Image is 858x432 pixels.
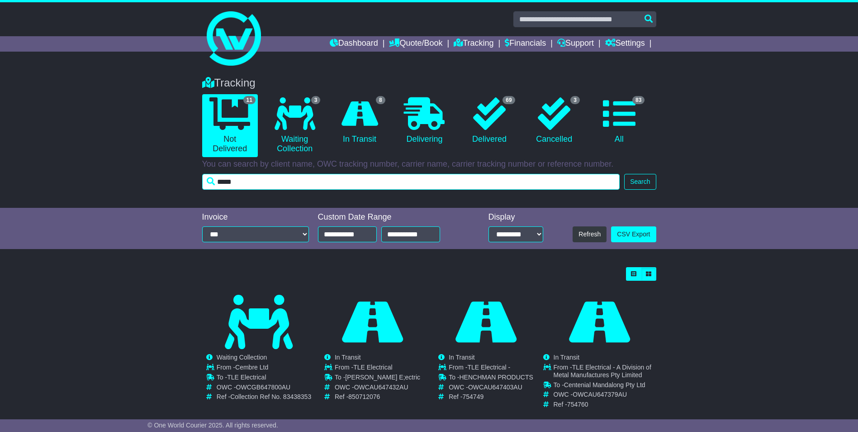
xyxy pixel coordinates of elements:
[217,354,267,361] span: Waiting Collection
[217,384,311,394] td: OWC -
[573,226,607,242] button: Refresh
[449,374,533,384] td: To -
[449,364,533,374] td: From -
[632,96,645,104] span: 83
[461,94,517,148] a: 69 Delivered
[591,94,647,148] a: 83 All
[397,94,452,148] a: Delivering
[318,212,463,222] div: Custom Date Range
[449,384,533,394] td: OWC -
[235,364,268,371] span: Cembre Ltd
[335,354,361,361] span: In Transit
[463,393,484,400] span: 754749
[354,384,408,391] span: OWCAU647432AU
[348,393,380,400] span: 850712076
[243,96,256,104] span: 11
[570,96,580,104] span: 3
[564,381,645,389] span: Centenial Mandalong Pty Ltd
[567,401,588,408] span: 754760
[267,94,322,157] a: 3 Waiting Collection
[147,422,278,429] span: © One World Courier 2025. All rights reserved.
[198,77,661,90] div: Tracking
[449,354,475,361] span: In Transit
[449,393,533,401] td: Ref -
[554,401,656,408] td: Ref -
[345,374,420,381] span: [PERSON_NAME] E;ectric
[624,174,656,190] button: Search
[554,381,656,391] td: To -
[217,393,311,401] td: Ref -
[335,384,420,394] td: OWC -
[230,393,311,400] span: Collection Ref No. 83438353
[554,364,656,381] td: From -
[202,159,656,169] p: You can search by client name, OWC tracking number, carrier name, carrier tracking number or refe...
[467,364,510,371] span: TLE Electrical -
[335,364,420,374] td: From -
[389,36,442,52] a: Quote/Book
[554,364,651,379] span: TLE Electrical - A Division of Metal Manufactures Pty Limited
[611,226,656,242] a: CSV Export
[526,94,582,148] a: 3 Cancelled
[554,391,656,401] td: OWC -
[502,96,515,104] span: 69
[376,96,385,104] span: 8
[335,374,420,384] td: To -
[557,36,594,52] a: Support
[468,384,522,391] span: OWCAU647403AU
[202,94,258,157] a: 11 Not Delivered
[332,94,387,148] a: 8 In Transit
[488,212,543,222] div: Display
[505,36,546,52] a: Financials
[217,364,311,374] td: From -
[227,374,266,381] span: TLE Electrical
[554,354,580,361] span: In Transit
[217,374,311,384] td: To -
[605,36,645,52] a: Settings
[460,374,533,381] span: HENCHMAN PRODUCTS
[335,393,420,401] td: Ref -
[454,36,493,52] a: Tracking
[573,391,627,398] span: OWCAU647379AU
[353,364,392,371] span: TLE Electrical
[330,36,378,52] a: Dashboard
[236,384,291,391] span: OWCGB647800AU
[202,212,309,222] div: Invoice
[311,96,321,104] span: 3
